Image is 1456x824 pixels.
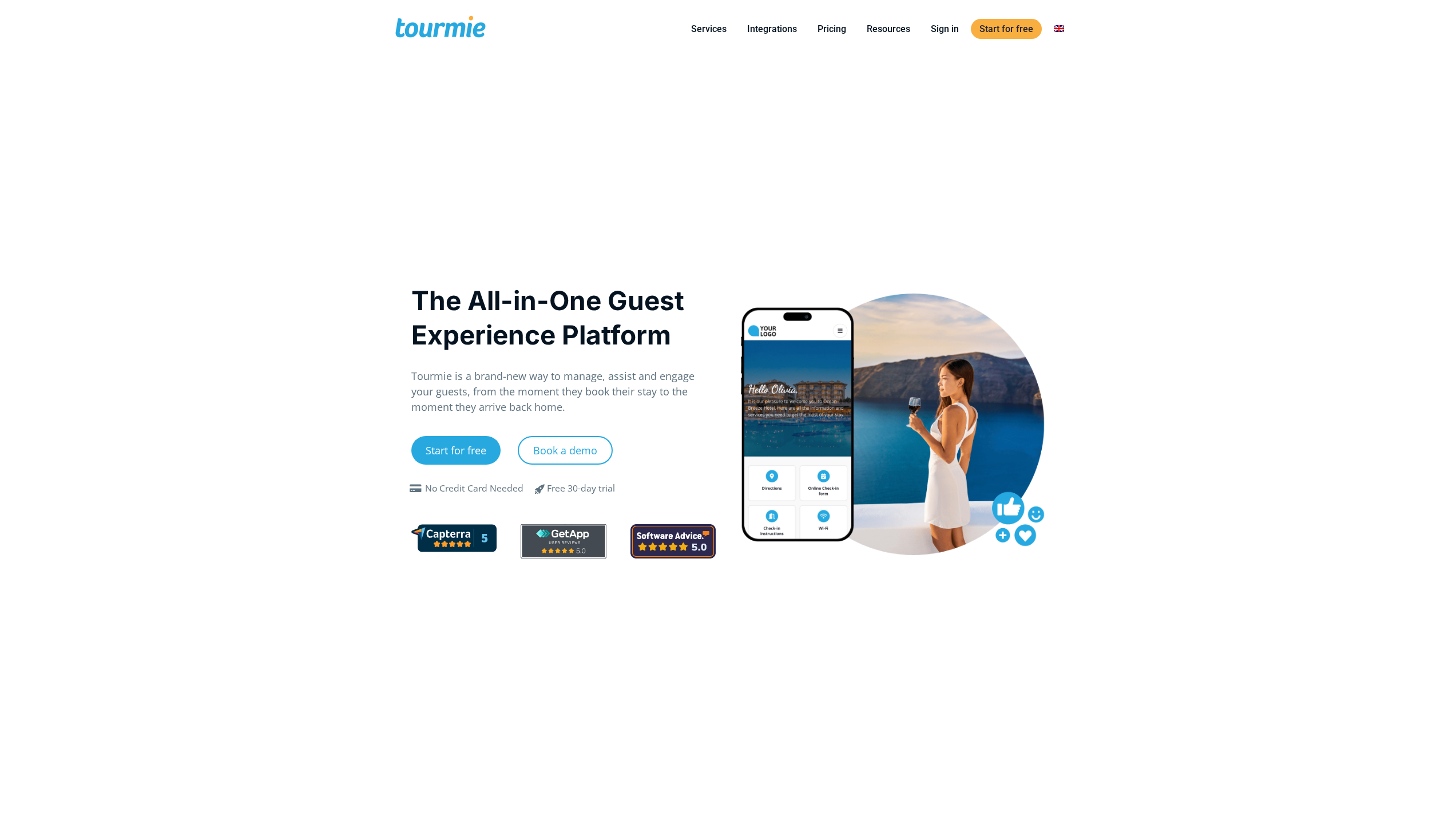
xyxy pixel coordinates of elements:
[411,369,716,415] p: Tourmie is a brand-new way to manage, assist and engage your guests, from the moment they book th...
[526,482,554,496] span: 
[971,19,1042,39] a: Start for free
[411,436,501,465] a: Start for free
[858,22,919,36] a: Resources
[922,22,967,36] a: Sign in
[407,484,425,493] span: 
[547,482,615,496] div: Free 30-day trial
[739,22,806,36] a: Integrations
[411,283,716,352] h1: The All-in-One Guest Experience Platform
[683,22,735,36] a: Services
[1045,22,1073,36] a: Switch to
[518,436,613,465] a: Book a demo
[425,482,523,496] div: No Credit Card Needed
[809,22,855,36] a: Pricing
